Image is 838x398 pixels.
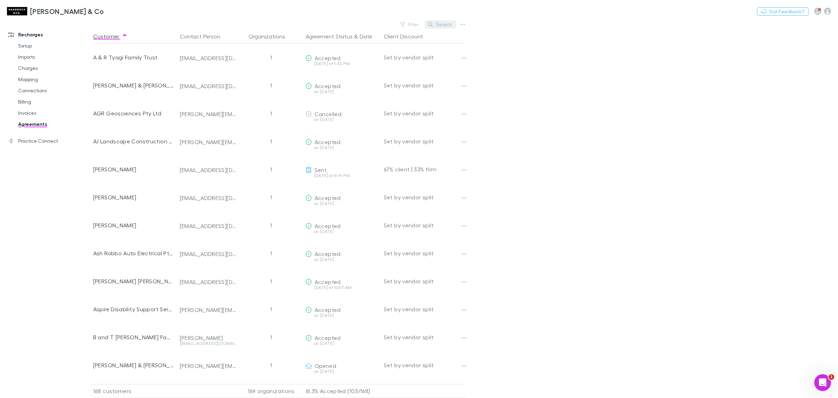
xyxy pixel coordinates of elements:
div: 1 [240,239,303,267]
div: Set by vendor split [384,211,465,239]
div: Aspire Disability Support Services Pty Ltd [93,295,174,323]
span: Accepted [315,55,341,61]
div: Set by vendor split [384,43,465,71]
div: A & R Tyagi Family Trust [93,43,174,71]
span: Accepted [315,334,341,341]
button: Date [360,29,372,43]
div: on [DATE] [306,257,378,262]
div: [PERSON_NAME] [93,155,174,183]
div: [EMAIL_ADDRESS][DOMAIN_NAME] [180,194,237,201]
button: Organizations [249,29,294,43]
div: [PERSON_NAME] & [PERSON_NAME] [93,351,174,379]
div: on [DATE] [306,90,378,94]
div: [PERSON_NAME] [PERSON_NAME] [93,267,174,295]
div: AGR Geosciences Pty Ltd [93,99,174,127]
div: [PERSON_NAME][EMAIL_ADDRESS][DOMAIN_NAME] [180,306,237,313]
div: Set by vendor split [384,295,465,323]
div: on [DATE] [306,229,378,234]
div: Set by vendor split [384,267,465,295]
span: 1 [829,374,834,380]
div: [PERSON_NAME][EMAIL_ADDRESS][DOMAIN_NAME][PERSON_NAME] [180,138,237,145]
div: on [DATE] [306,313,378,318]
div: on [DATE] [306,145,378,150]
div: Set by vendor split [384,99,465,127]
a: Charges [11,63,98,74]
div: Set by vendor split [384,323,465,351]
a: Setup [11,40,98,51]
div: 1 [240,155,303,183]
div: [EMAIL_ADDRESS][DOMAIN_NAME] [180,83,237,90]
span: Opened [315,362,336,369]
div: on [DATE] [306,201,378,206]
span: Accepted [315,250,341,257]
div: on [DATE] [306,118,378,122]
div: [EMAIL_ADDRESS][DOMAIN_NAME] [180,278,237,285]
div: Set by vendor split [384,71,465,99]
div: 1 [240,99,303,127]
div: [PERSON_NAME] & [PERSON_NAME] [93,71,174,99]
a: Connections [11,85,98,96]
span: Sent [315,166,327,173]
div: [EMAIL_ADDRESS][DOMAIN_NAME] [180,341,237,346]
div: [EMAIL_ADDRESS][DOMAIN_NAME] [180,250,237,257]
a: Invoices [11,107,98,119]
div: [DATE] at 10:07 AM [306,285,378,290]
div: 1 [240,351,303,379]
span: Accepted [315,278,341,285]
div: Set by vendor split [384,127,465,155]
div: [PERSON_NAME] [93,183,174,211]
button: Agreement Status [306,29,353,43]
div: 1 [240,323,303,351]
button: Got Feedback? [757,7,809,16]
div: 1 [240,267,303,295]
div: on [DATE] [306,369,378,374]
span: Accepted [315,83,341,89]
div: Set by vendor split [384,239,465,267]
div: [PERSON_NAME][EMAIL_ADDRESS][DOMAIN_NAME] [180,111,237,118]
div: Set by vendor split [384,351,465,379]
a: Mapping [11,74,98,85]
div: 1 [240,127,303,155]
div: 168 customers [93,384,177,398]
div: 1 [240,43,303,71]
button: Customer [93,29,127,43]
div: B and T [PERSON_NAME] Family Trust [93,323,174,351]
a: Practice Connect [1,135,98,147]
span: Accepted [315,194,341,201]
div: 1 [240,183,303,211]
button: Client Discount [384,29,432,43]
a: Recharges [1,29,98,40]
div: 1 [240,71,303,99]
h3: [PERSON_NAME] & Co [30,7,104,15]
a: Billing [11,96,98,107]
span: Accepted [315,306,341,313]
div: 169 organizations [240,384,303,398]
div: [PERSON_NAME] [180,334,237,341]
div: 1 [240,211,303,239]
div: 67% client | 33% firm [384,155,465,183]
button: Filter [397,20,423,29]
button: Contact Person [180,29,229,43]
div: Ash Robbo Auto Electrical Pty Ltd [93,239,174,267]
span: Accepted [315,222,341,229]
span: Cancelled [315,111,341,117]
a: Agreements [11,119,98,130]
div: [DATE] at 4:14 PM [306,173,378,178]
div: [EMAIL_ADDRESS][DOMAIN_NAME] [180,166,237,173]
div: AJ Landscape Construction Pty Ltd [93,127,174,155]
div: on [DATE] [306,341,378,346]
div: [DATE] at 1:33 PM [306,62,378,66]
button: Search [425,20,456,29]
img: Shaddock & Co's Logo [7,7,27,15]
div: [PERSON_NAME][EMAIL_ADDRESS][DOMAIN_NAME] [180,362,237,369]
span: Accepted [315,138,341,145]
div: [EMAIL_ADDRESS][DOMAIN_NAME] [180,55,237,62]
div: [PERSON_NAME] [93,211,174,239]
a: Imports [11,51,98,63]
div: & [306,29,378,43]
a: [PERSON_NAME] & Co [3,3,108,20]
div: Set by vendor split [384,183,465,211]
div: [EMAIL_ADDRESS][DOMAIN_NAME] [180,222,237,229]
div: 1 [240,295,303,323]
iframe: Intercom live chat [814,374,831,391]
